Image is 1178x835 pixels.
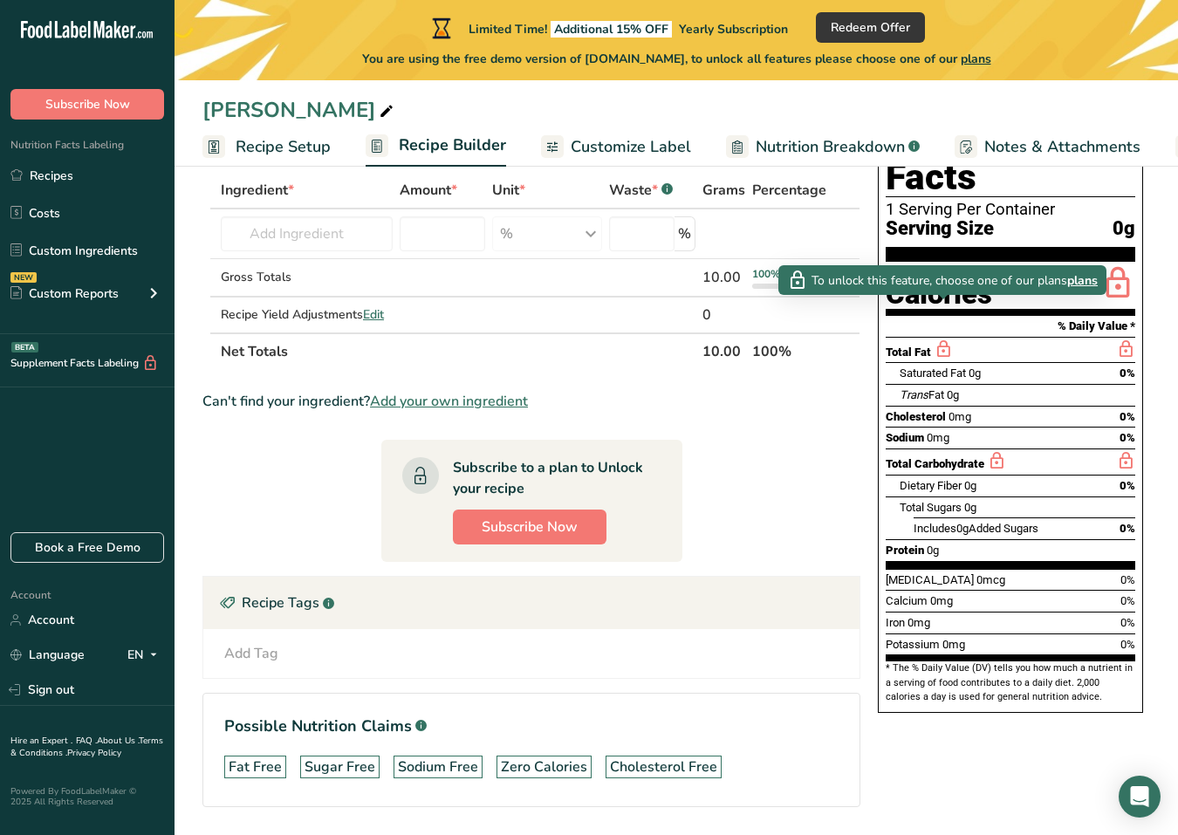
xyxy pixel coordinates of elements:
span: Yearly Subscription [679,21,788,38]
span: Total Fat [886,346,931,359]
span: Customize Label [571,135,691,159]
span: Subscribe Now [45,95,130,113]
span: 0mg [942,638,965,651]
span: 0g [969,366,981,380]
span: Notes & Attachments [984,135,1140,159]
section: % Daily Value * [886,316,1135,337]
span: 0g [956,522,969,535]
a: About Us . [97,735,139,747]
span: Additional 15% OFF [551,21,672,38]
div: 1 Serving Per Container [886,201,1135,218]
div: Zero Calories [501,756,587,777]
div: Fat Free [229,756,282,777]
span: Grams [702,180,745,201]
button: Subscribe Now [453,510,606,544]
i: Trans [900,388,928,401]
span: 0% [1120,594,1135,607]
span: Add your own ingredient [370,391,528,412]
span: 0% [1120,638,1135,651]
span: To unlock this feature, choose one of our plans [812,271,1067,290]
div: EN [127,645,164,666]
span: Redeem Offer [831,18,910,37]
span: Dietary Fiber [900,479,962,492]
span: Edit [363,306,384,323]
div: Waste [609,180,673,201]
span: 0g [964,501,976,514]
div: Open Intercom Messenger [1119,776,1161,818]
span: Protein [886,544,924,557]
div: Cholesterol Free [610,756,717,777]
div: Gross Totals [221,268,393,286]
span: 0mg [949,410,971,423]
span: 0% [1120,479,1135,492]
span: 0g [947,388,959,401]
span: Sodium [886,431,924,444]
a: Nutrition Breakdown [726,127,920,167]
span: Calcium [886,594,928,607]
div: Subscribe to a plan to Unlock your recipe [453,457,647,499]
span: 0% [1120,522,1135,535]
div: Recipe Yield Adjustments [221,305,393,324]
a: Customize Label [541,127,691,167]
div: Custom Reports [10,284,119,303]
span: Includes Added Sugars [914,522,1038,535]
span: Unit [492,180,525,201]
span: Potassium [886,638,940,651]
th: Net Totals [217,332,699,369]
a: Recipe Setup [202,127,331,167]
span: 0mcg [976,573,1005,586]
span: Total Sugars [900,501,962,514]
span: Saturated Fat [900,366,966,380]
span: 100% [752,267,780,281]
th: 10.00 [699,332,749,369]
span: Iron [886,616,905,629]
span: 0g [1113,218,1135,240]
button: Redeem Offer [816,12,925,43]
span: [MEDICAL_DATA] [886,573,974,586]
div: Can't find your ingredient? [202,391,860,412]
button: Subscribe Now [10,89,164,120]
th: 100% [749,332,830,369]
div: BETA [11,342,38,352]
div: Sodium Free [398,756,478,777]
a: Terms & Conditions . [10,735,163,759]
span: Nutrition Breakdown [756,135,905,159]
div: 10.00 [702,267,745,288]
input: Add Ingredient [221,216,393,251]
span: Ingredient [221,180,294,201]
div: Add Tag [224,643,278,664]
span: You are using the free demo version of [DOMAIN_NAME], to unlock all features please choose one of... [362,50,991,68]
div: Limited Time! [428,17,788,38]
span: plans [961,51,991,67]
div: Sugar Free [305,756,375,777]
section: * The % Daily Value (DV) tells you how much a nutrient in a serving of food contributes to a dail... [886,661,1135,704]
span: 0% [1120,573,1135,586]
div: 0 [702,305,745,325]
span: Cholesterol [886,410,946,423]
a: Notes & Attachments [955,127,1140,167]
span: Recipe Setup [236,135,331,159]
span: Fat [900,388,944,401]
span: 0mg [927,431,949,444]
div: Powered By FoodLabelMaker © 2025 All Rights Reserved [10,786,164,807]
a: Book a Free Demo [10,532,164,563]
a: FAQ . [76,735,97,747]
span: 0g [964,479,976,492]
a: Privacy Policy [67,747,121,759]
span: Amount [400,180,457,201]
span: plans [1067,271,1098,290]
span: 0mg [930,594,953,607]
span: 0% [1120,410,1135,423]
a: Recipe Builder [366,126,506,168]
div: Recipe Tags [203,577,860,629]
div: [PERSON_NAME] [202,94,397,126]
span: 0% [1120,366,1135,380]
h1: Nutrition Facts [886,117,1135,197]
div: Calories [886,282,1036,307]
span: 0% [1120,616,1135,629]
span: 0mg [907,616,930,629]
h1: Possible Nutrition Claims [224,715,839,738]
span: Serving Size [886,218,994,240]
span: Total Carbohydrate [886,457,984,470]
span: Subscribe Now [482,517,578,537]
